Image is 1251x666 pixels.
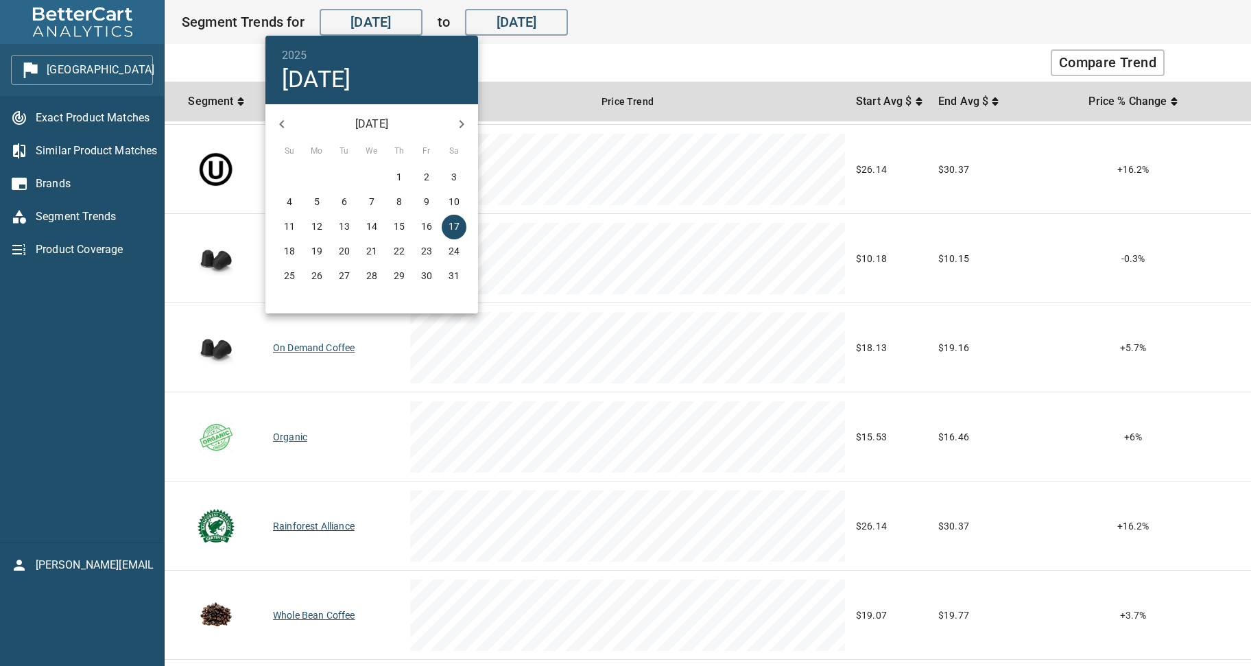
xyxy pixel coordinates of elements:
[305,190,329,215] button: 5
[414,190,439,215] button: 9
[339,269,350,283] p: 27
[305,145,329,158] span: Mo
[332,215,357,239] button: 13
[311,219,322,233] p: 12
[359,239,384,264] button: 21
[394,269,405,283] p: 29
[305,215,329,239] button: 12
[394,244,405,258] p: 22
[387,165,412,190] button: 1
[339,244,350,258] p: 20
[366,269,377,283] p: 28
[387,215,412,239] button: 15
[442,190,466,215] button: 10
[366,244,377,258] p: 21
[449,195,460,209] p: 10
[359,215,384,239] button: 14
[442,165,466,190] button: 3
[284,219,295,233] p: 11
[332,239,357,264] button: 20
[332,264,357,289] button: 27
[311,244,322,258] p: 19
[284,244,295,258] p: 18
[387,190,412,215] button: 8
[421,244,432,258] p: 23
[414,239,439,264] button: 23
[277,264,302,289] button: 25
[282,46,307,65] button: 2025
[442,215,466,239] button: 17
[424,195,429,209] p: 9
[359,145,384,158] span: We
[287,195,292,209] p: 4
[394,219,405,233] p: 15
[449,219,460,233] p: 17
[342,195,347,209] p: 6
[387,145,412,158] span: Th
[421,269,432,283] p: 30
[282,65,351,94] button: [DATE]
[284,269,295,283] p: 25
[277,239,302,264] button: 18
[449,244,460,258] p: 24
[442,264,466,289] button: 31
[414,145,439,158] span: Fr
[332,145,357,158] span: Tu
[414,165,439,190] button: 2
[277,145,302,158] span: Su
[387,264,412,289] button: 29
[442,145,466,158] span: Sa
[277,190,302,215] button: 4
[396,195,402,209] p: 8
[314,195,320,209] p: 5
[414,215,439,239] button: 16
[298,116,445,132] p: [DATE]
[442,239,466,264] button: 24
[396,170,402,184] p: 1
[424,170,429,184] p: 2
[332,190,357,215] button: 6
[366,219,377,233] p: 14
[311,269,322,283] p: 26
[359,190,384,215] button: 7
[339,219,350,233] p: 13
[451,170,457,184] p: 3
[414,264,439,289] button: 30
[369,195,374,209] p: 7
[277,215,302,239] button: 11
[305,264,329,289] button: 26
[421,219,432,233] p: 16
[305,239,329,264] button: 19
[359,264,384,289] button: 28
[449,269,460,283] p: 31
[387,239,412,264] button: 22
